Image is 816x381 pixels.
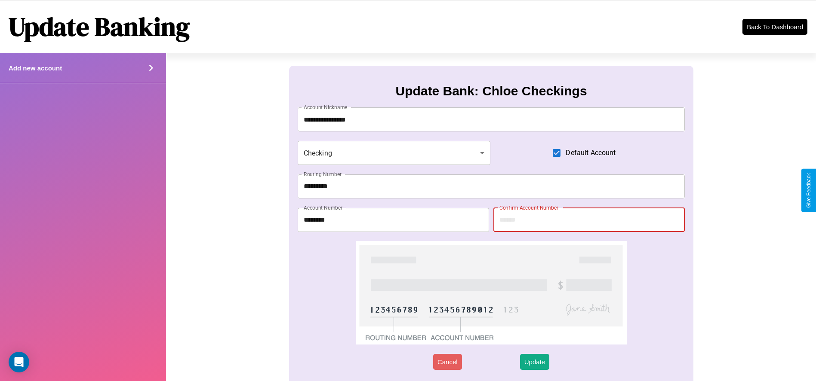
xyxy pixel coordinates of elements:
div: Open Intercom Messenger [9,352,29,372]
button: Back To Dashboard [742,19,807,35]
div: Checking [298,141,490,165]
img: check [356,241,627,344]
button: Update [520,354,549,370]
h1: Update Banking [9,9,190,44]
span: Default Account [566,148,616,158]
label: Routing Number [304,171,342,178]
button: Cancel [433,354,462,370]
div: Give Feedback [806,173,812,208]
h3: Update Bank: Chloe Checkings [396,84,587,98]
label: Account Number [304,204,342,211]
label: Account Nickname [304,104,348,111]
h4: Add new account [9,64,62,72]
label: Confirm Account Number [499,204,558,211]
